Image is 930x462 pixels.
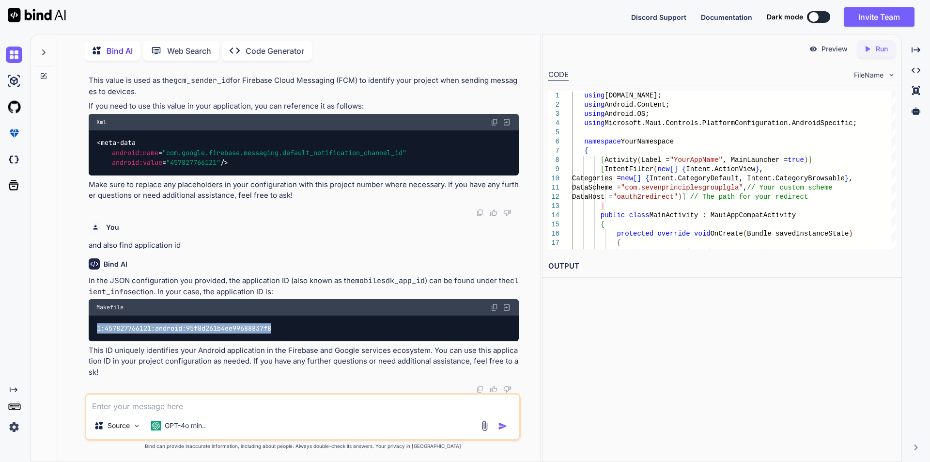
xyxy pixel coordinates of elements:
[503,385,511,393] img: dislike
[584,138,621,145] span: namespace
[584,147,588,155] span: {
[694,230,711,238] span: void
[151,421,161,430] img: GPT-4o mini
[548,239,559,248] div: 17
[6,99,22,115] img: githubLight
[701,13,752,21] span: Documentation
[476,385,484,393] img: copy
[96,139,406,167] span: < = = />
[548,110,559,119] div: 3
[89,75,519,97] p: This value is used as the for Firebase Cloud Messaging (FCM) to identify your project when sendin...
[548,69,569,81] div: CODE
[620,184,743,191] span: "com.sevenprinciplesgrouplgla"
[85,443,521,450] p: Bind can provide inaccurate information, including about people. Always double-check its answers....
[804,156,808,164] span: )
[620,175,633,182] span: new
[96,303,124,311] span: Makefile
[572,193,613,201] span: DataHost =
[246,45,304,57] p: Code Generator
[690,248,763,256] span: savedInstanceState
[808,156,812,164] span: ]
[821,44,848,54] p: Preview
[604,110,649,118] span: Android.OS;
[604,101,669,109] span: Android.Content;
[743,230,747,238] span: (
[682,165,686,173] span: {
[548,220,559,229] div: 15
[166,159,220,167] span: "457827766121"
[876,44,888,54] p: Run
[89,275,519,297] p: In the JSON configuration you provided, the application ID (also known as the ) can be found unde...
[604,119,804,127] span: Microsoft.Maui.Controls.PlatformConfiguration.And
[633,175,637,182] span: [
[649,211,795,219] span: MainActivity : MauiAppCompatActivity
[107,45,133,57] p: Bind AI
[613,193,678,201] span: "oauth2redirect"
[620,138,673,145] span: YourNamespace
[112,148,158,157] span: android:name
[89,276,519,297] code: client_info
[645,175,649,182] span: {
[637,175,641,182] span: ]
[167,45,211,57] p: Web Search
[542,255,901,278] h2: OUTPUT
[604,156,637,164] span: Activity
[600,211,624,219] span: public
[759,165,763,173] span: ,
[97,324,271,333] span: 1:457827766121:android:95f8d261b4ee99688837f8
[617,239,620,247] span: {
[649,175,844,182] span: Intent.CategoryDefault, Intent.CategoryBrowsable
[502,118,511,127] img: Open in Browser
[548,202,559,211] div: 13
[89,62,135,70] code: 457827766121
[173,76,230,85] code: gcm_sender_id
[503,209,511,217] img: dislike
[548,100,559,110] div: 2
[653,165,657,173] span: (
[548,91,559,100] div: 1
[584,101,604,109] span: using
[548,174,559,183] div: 10
[490,209,497,217] img: like
[502,303,511,312] img: Open in Browser
[649,248,686,256] span: .OnCreate
[101,139,136,147] span: meta-data
[809,45,818,53] img: preview
[690,193,808,201] span: // The path for your redirect
[657,230,690,238] span: override
[6,125,22,142] img: premium
[678,193,682,201] span: )
[6,47,22,63] img: chat
[849,230,852,238] span: )
[767,12,803,22] span: Dark mode
[584,92,604,99] span: using
[548,137,559,146] div: 6
[548,248,559,257] div: 18
[491,118,498,126] img: copy
[887,71,896,79] img: chevron down
[548,146,559,156] div: 7
[747,230,849,238] span: Bundle savedInstanceState
[682,193,685,201] span: ]
[355,276,425,286] code: mobilesdk_app_id
[844,7,914,27] button: Invite Team
[8,8,66,22] img: Bind AI
[584,119,604,127] span: using
[133,422,141,430] img: Pick Models
[804,119,857,127] span: roidSpecific;
[6,73,22,89] img: ai-studio
[584,110,604,118] span: using
[600,221,604,228] span: {
[548,229,559,239] div: 16
[631,13,686,21] span: Discord Support
[747,184,832,191] span: // Your custom scheme
[767,248,771,256] span: ;
[106,223,119,232] h6: You
[701,12,752,22] button: Documentation
[641,156,669,164] span: Label =
[743,184,747,191] span: ,
[854,70,883,80] span: FileName
[165,421,206,430] p: GPT-4o min..
[849,175,852,182] span: ,
[637,156,641,164] span: (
